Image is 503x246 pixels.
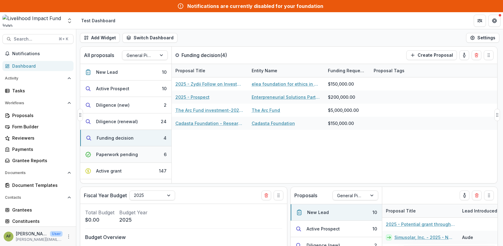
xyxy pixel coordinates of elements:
[96,118,138,125] div: Diligence (renewal)
[181,52,227,59] p: Funding decision ( 4 )
[248,64,324,77] div: Entity Name
[370,64,446,77] div: Proposal Tags
[57,36,70,42] div: ⌘ + K
[175,81,244,87] a: 2025 - Zydii Follow on Investment
[2,133,74,143] a: Reviewers
[65,233,72,240] button: More
[459,50,469,60] button: toggle-assigned-to-me
[324,64,370,77] div: Funding Requested
[5,101,65,105] span: Workflows
[406,50,457,60] button: Create Proposal
[187,2,323,10] div: Notifications are currently disabled for your foundation
[382,204,458,217] div: Proposal Title
[294,192,317,199] p: Proposals
[2,193,74,202] button: Open Contacts
[2,216,74,226] a: Constituents
[2,15,63,27] img: Livelihood Impact Fund logo
[65,15,74,27] button: Open entity switcher
[80,146,171,163] button: Paperwork pending6
[84,52,114,59] p: All proposals
[328,120,354,127] div: $150,000.00
[307,209,329,216] div: New Lead
[12,182,69,188] div: Document Templates
[5,171,65,175] span: Documents
[163,135,167,141] div: 4
[274,191,283,200] button: Drag
[172,64,248,77] div: Proposal Title
[372,226,377,232] div: 10
[159,168,167,174] div: 147
[472,191,482,200] button: Delete card
[2,144,74,154] a: Payments
[80,80,171,97] button: Active Prospect10
[96,151,138,158] div: Paperwork pending
[291,204,382,221] button: New Lead10
[248,67,281,74] div: Entity Name
[164,151,167,158] div: 6
[12,135,69,141] div: Reviewers
[96,69,118,75] div: New Lead
[122,33,178,43] button: Switch Dashboard
[80,97,171,113] button: Diligence (new)2
[80,33,120,43] button: Add Widget
[2,180,74,190] a: Document Templates
[466,33,499,43] button: Settings
[175,94,210,100] a: 2025 - Prospect
[79,16,118,25] nav: breadcrumb
[394,234,455,241] a: Simusolar, Inc. - 2025 - New Lead
[12,157,69,164] div: Grantee Reports
[84,192,127,199] p: Fiscal Year Budget
[2,34,74,44] button: Search...
[474,15,486,27] button: Partners
[85,216,114,223] p: $0.00
[162,69,167,75] div: 10
[175,107,244,113] a: The Arc Fund investment-2026-27
[261,191,271,200] button: Delete card
[12,63,69,69] div: Dashboard
[5,76,65,80] span: Activity
[6,234,11,238] div: Anna Fairbairn
[12,218,69,224] div: Constituents
[2,110,74,120] a: Proposals
[2,73,74,83] button: Open Activity
[96,168,122,174] div: Active grant
[119,216,148,223] p: 2025
[462,234,473,241] span: Aude
[2,122,74,132] a: Form Builder
[328,94,355,100] div: $200,000.00
[80,163,171,179] button: Active grant147
[161,118,167,125] div: 24
[328,107,359,113] div: $5,000,000.00
[2,86,74,96] a: Tasks
[252,81,321,87] a: elea foundation for ethics in globalization
[14,37,55,42] span: Search...
[252,120,295,127] a: Cadasta Foundation
[291,221,382,237] button: Active Prospect10
[2,168,74,178] button: Open Documents
[2,155,74,166] a: Grantee Reports
[96,102,130,108] div: Diligence (new)
[80,113,171,130] button: Diligence (renewal)24
[12,87,69,94] div: Tasks
[484,191,494,200] button: Drag
[460,191,469,200] button: toggle-assigned-to-me
[164,102,167,108] div: 2
[85,209,114,216] p: Total Budget
[382,208,419,214] div: Proposal Title
[2,61,74,71] a: Dashboard
[81,17,115,24] div: Test Dashboard
[2,98,74,108] button: Open Workflows
[97,135,134,141] div: Funding decision
[307,226,340,232] div: Active Prospect
[162,85,167,92] div: 10
[80,64,171,80] button: New Lead10
[175,120,244,127] a: Cadasta Foundation - Research Project Land Ownership [GEOGRAPHIC_DATA]
[119,209,148,216] p: Budget Year
[77,109,83,121] button: Drag
[252,94,321,100] a: Enterpreneurial Solutions Partners
[324,67,370,74] div: Funding Requested
[12,123,69,130] div: Form Builder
